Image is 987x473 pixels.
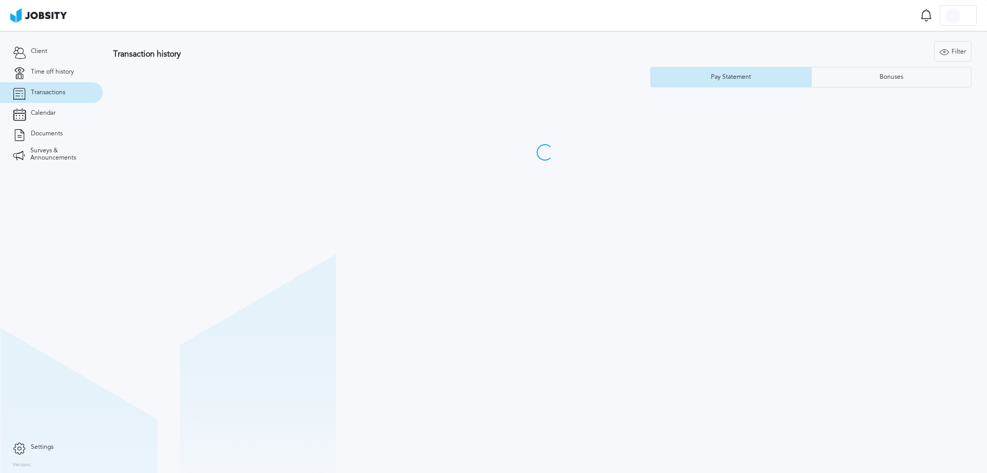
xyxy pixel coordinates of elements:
[31,130,63,137] span: Documents
[874,74,908,81] div: Bonuses
[31,444,53,451] span: Settings
[31,68,74,76] span: Time off history
[934,41,972,62] button: Filter
[706,74,756,81] div: Pay Statement
[31,110,56,117] span: Calendar
[811,67,972,87] button: Bonuses
[10,8,67,23] img: ab4bad089aa723f57921c736e9817d99.png
[30,147,90,162] span: Surveys & Announcements
[13,462,32,468] label: Version:
[650,67,811,87] button: Pay Statement
[31,89,65,96] span: Transactions
[935,42,971,62] div: Filter
[113,49,583,59] h3: Transaction history
[31,48,47,55] span: Client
